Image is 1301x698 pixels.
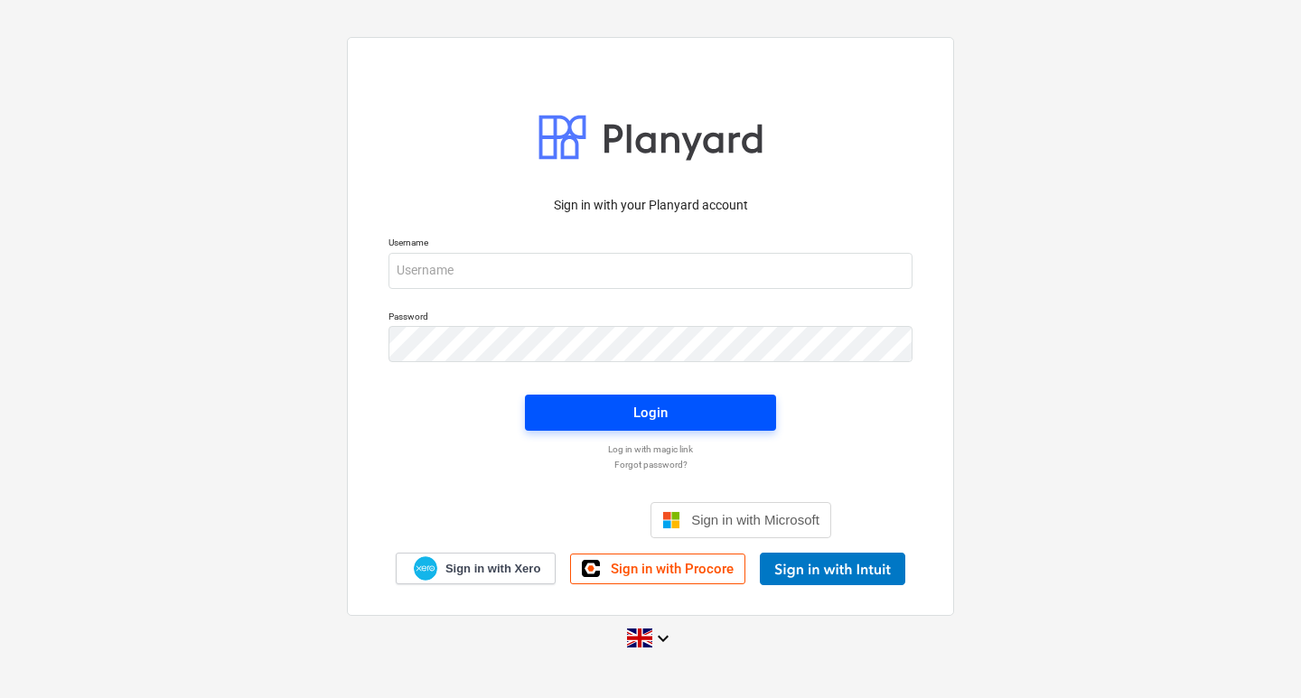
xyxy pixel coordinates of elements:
iframe: Sign in with Google Button [461,500,645,540]
iframe: Chat Widget [1211,611,1301,698]
p: Username [388,237,913,252]
p: Sign in with your Planyard account [388,196,913,215]
p: Password [388,311,913,326]
a: Sign in with Procore [570,554,745,584]
a: Log in with magic link [379,443,922,455]
a: Forgot password? [379,459,922,470]
div: Login [633,401,668,424]
button: Login [525,395,776,431]
a: Sign in with Xero [396,553,557,584]
i: keyboard_arrow_down [652,628,674,649]
span: Sign in with Microsoft [691,512,819,527]
input: Username [388,253,913,289]
span: Sign in with Procore [611,561,734,577]
span: Sign in with Xero [445,561,540,577]
img: Xero logo [414,556,437,581]
img: Microsoft logo [662,511,680,529]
